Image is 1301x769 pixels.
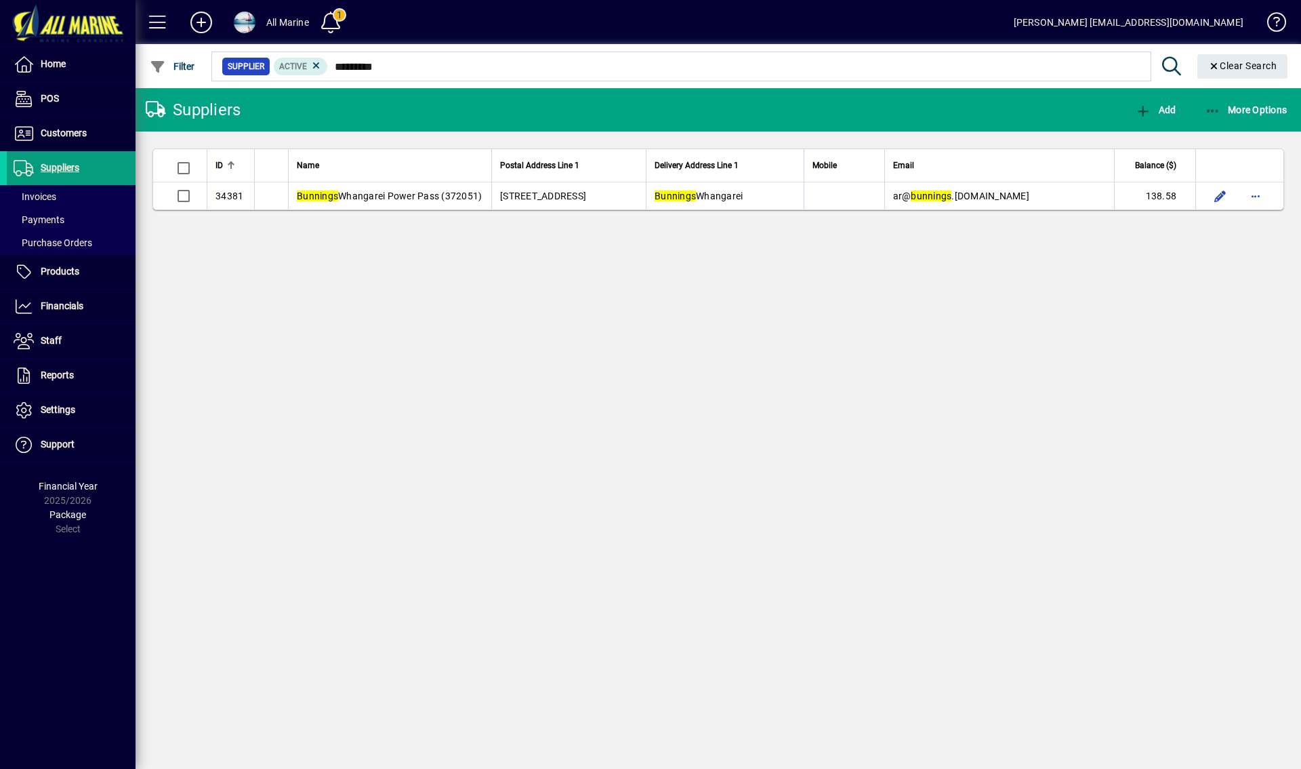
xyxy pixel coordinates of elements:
a: Payments [7,208,136,231]
span: Customers [41,127,87,138]
button: Add [180,10,223,35]
mat-chip: Activation Status: Active [274,58,328,75]
span: Financial Year [39,481,98,492]
div: All Marine [266,12,309,33]
span: Purchase Orders [14,237,92,248]
span: Package [49,509,86,520]
em: Bunnings [297,191,338,201]
span: Whangarei Power Pass (372051) [297,191,482,201]
a: Knowledge Base [1257,3,1284,47]
span: POS [41,93,59,104]
a: Products [7,255,136,289]
button: Clear [1197,54,1288,79]
div: ID [215,158,246,173]
span: Mobile [812,158,837,173]
span: Supplier [228,60,264,73]
span: Filter [150,61,195,72]
a: Reports [7,359,136,393]
button: Edit [1210,185,1231,207]
a: Settings [7,393,136,427]
span: Name [297,158,319,173]
span: Whangarei [655,191,743,201]
span: Balance ($) [1135,158,1176,173]
span: [STREET_ADDRESS] [500,191,586,201]
span: Delivery Address Line 1 [655,158,739,173]
a: Staff [7,324,136,358]
div: Email [893,158,1106,173]
span: Email [893,158,914,173]
a: Invoices [7,185,136,208]
span: Postal Address Line 1 [500,158,579,173]
div: Mobile [812,158,876,173]
a: Financials [7,290,136,323]
span: ar@ .[DOMAIN_NAME] [893,191,1029,201]
button: More Options [1201,98,1291,122]
button: Filter [146,54,199,79]
a: Purchase Orders [7,231,136,254]
em: Bunnings [655,191,696,201]
span: Payments [14,214,64,225]
button: Add [1132,98,1179,122]
span: Home [41,58,66,69]
span: Clear Search [1208,60,1277,71]
em: bunnings [911,191,951,201]
span: Suppliers [41,162,79,173]
td: 138.58 [1114,182,1195,210]
a: Customers [7,117,136,151]
button: More options [1245,185,1266,207]
span: More Options [1205,104,1287,115]
a: Home [7,47,136,81]
div: Suppliers [146,99,241,121]
a: POS [7,82,136,116]
div: Balance ($) [1123,158,1189,173]
div: [PERSON_NAME] [EMAIL_ADDRESS][DOMAIN_NAME] [1014,12,1243,33]
a: Support [7,428,136,462]
div: Name [297,158,483,173]
button: Profile [223,10,266,35]
span: Invoices [14,191,56,202]
span: 34381 [215,191,243,201]
span: Settings [41,404,75,415]
span: Financials [41,300,83,311]
span: Support [41,439,75,450]
span: Staff [41,335,62,346]
span: Add [1135,104,1176,115]
span: Active [279,62,307,71]
span: Products [41,266,79,277]
span: Reports [41,370,74,380]
span: ID [215,158,223,173]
